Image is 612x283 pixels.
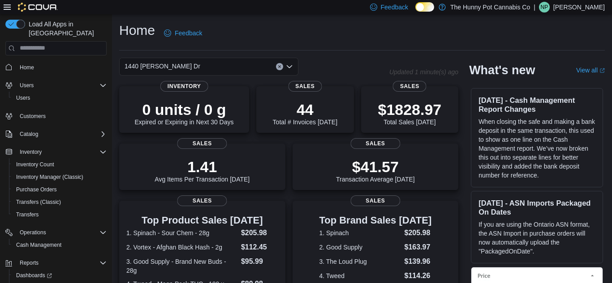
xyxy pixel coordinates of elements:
[319,215,431,226] h3: Top Brand Sales [DATE]
[393,81,427,92] span: Sales
[13,197,65,207] a: Transfers (Classic)
[539,2,550,13] div: Nick Parks
[16,62,38,73] a: Home
[13,270,56,281] a: Dashboards
[13,240,65,250] a: Cash Management
[13,184,107,195] span: Purchase Orders
[20,64,34,71] span: Home
[2,128,110,140] button: Catalog
[478,117,595,180] p: When closing the safe and making a bank deposit in the same transaction, this used to show as one...
[553,2,605,13] p: [PERSON_NAME]
[13,209,107,220] span: Transfers
[155,158,250,176] p: 1.41
[13,240,107,250] span: Cash Management
[2,146,110,158] button: Inventory
[389,68,458,76] p: Updated 1 minute(s) ago
[16,258,107,268] span: Reports
[16,147,45,157] button: Inventory
[16,199,61,206] span: Transfers (Classic)
[16,186,57,193] span: Purchase Orders
[20,229,46,236] span: Operations
[478,199,595,216] h3: [DATE] - ASN Imports Packaged On Dates
[276,63,283,70] button: Clear input
[16,111,49,122] a: Customers
[16,110,107,122] span: Customers
[2,110,110,122] button: Customers
[160,81,208,92] span: Inventory
[16,129,107,139] span: Catalog
[336,158,415,176] p: $41.57
[2,226,110,239] button: Operations
[20,148,42,156] span: Inventory
[16,62,107,73] span: Home
[378,101,441,118] p: $1828.97
[541,2,548,13] span: NP
[336,158,415,183] div: Transaction Average [DATE]
[241,242,278,253] dd: $112.45
[135,101,234,118] p: 0 units / 0 g
[16,129,42,139] button: Catalog
[16,80,37,91] button: Users
[16,211,39,218] span: Transfers
[16,94,30,101] span: Users
[241,228,278,238] dd: $205.98
[20,113,46,120] span: Customers
[478,96,595,114] h3: [DATE] - Cash Management Report Changes
[319,228,401,237] dt: 1. Spinach
[155,158,250,183] div: Avg Items Per Transaction [DATE]
[177,195,227,206] span: Sales
[241,256,278,267] dd: $95.99
[125,61,200,72] span: 1440 [PERSON_NAME] Dr
[13,270,107,281] span: Dashboards
[175,29,202,38] span: Feedback
[13,209,42,220] a: Transfers
[273,101,337,118] p: 44
[16,272,52,279] span: Dashboards
[9,92,110,104] button: Users
[288,81,322,92] span: Sales
[381,3,408,12] span: Feedback
[2,79,110,92] button: Users
[126,243,237,252] dt: 2. Vortex - Afghan Black Hash - 2g
[126,228,237,237] dt: 1. Spinach - Sour Chem - 28g
[319,243,401,252] dt: 2. Good Supply
[450,2,530,13] p: The Hunny Pot Cannabis Co
[2,257,110,269] button: Reports
[9,208,110,221] button: Transfers
[13,172,107,182] span: Inventory Manager (Classic)
[576,67,605,74] a: View allExternal link
[9,269,110,282] a: Dashboards
[20,131,38,138] span: Catalog
[16,227,50,238] button: Operations
[13,172,87,182] a: Inventory Manager (Classic)
[378,101,441,126] div: Total Sales [DATE]
[405,256,432,267] dd: $139.96
[2,61,110,74] button: Home
[405,228,432,238] dd: $205.98
[13,159,107,170] span: Inventory Count
[16,147,107,157] span: Inventory
[160,24,206,42] a: Feedback
[16,173,83,181] span: Inventory Manager (Classic)
[319,257,401,266] dt: 3. The Loud Plug
[319,271,401,280] dt: 4. Tweed
[119,21,155,39] h1: Home
[18,3,58,12] img: Cova
[478,220,595,256] p: If you are using the Ontario ASN format, the ASN Import in purchase orders will now automatically...
[13,93,34,103] a: Users
[135,101,234,126] div: Expired or Expiring in Next 30 Days
[16,161,54,168] span: Inventory Count
[9,239,110,251] button: Cash Management
[9,196,110,208] button: Transfers (Classic)
[273,101,337,126] div: Total # Invoices [DATE]
[9,183,110,196] button: Purchase Orders
[13,197,107,207] span: Transfers (Classic)
[286,63,293,70] button: Open list of options
[405,242,432,253] dd: $163.97
[25,20,107,38] span: Load All Apps in [GEOGRAPHIC_DATA]
[13,159,58,170] a: Inventory Count
[177,138,227,149] span: Sales
[9,171,110,183] button: Inventory Manager (Classic)
[350,138,400,149] span: Sales
[126,257,237,275] dt: 3. Good Supply - Brand New Buds - 28g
